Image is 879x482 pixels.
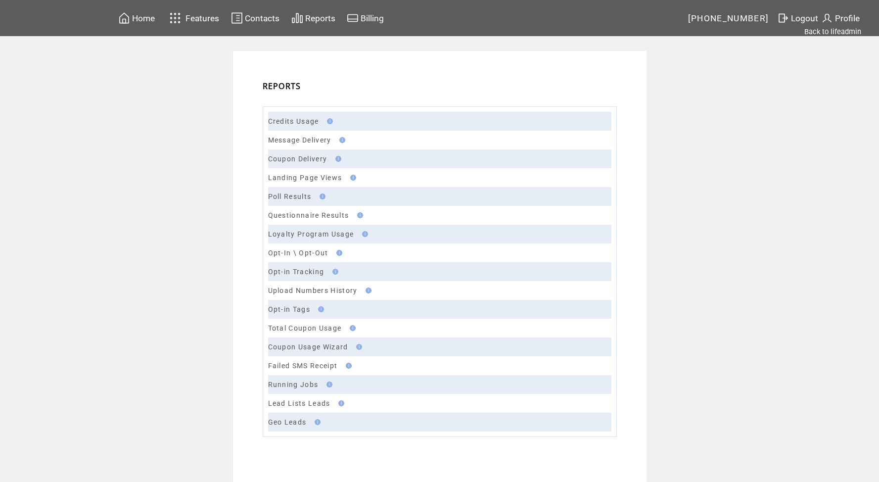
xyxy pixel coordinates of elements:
a: Opt-In \ Opt-Out [268,249,328,257]
a: Opt-in Tracking [268,268,324,276]
a: Home [117,10,156,26]
a: Running Jobs [268,381,319,388]
img: chart.svg [291,12,303,24]
img: help.gif [335,400,344,406]
span: Profile [835,13,860,23]
img: help.gif [312,419,321,425]
img: help.gif [353,344,362,350]
img: help.gif [332,156,341,162]
img: creidtcard.svg [347,12,359,24]
img: profile.svg [821,12,833,24]
span: Logout [791,13,818,23]
img: features.svg [167,10,184,26]
a: Landing Page Views [268,174,342,182]
img: help.gif [354,212,363,218]
a: Contacts [230,10,281,26]
img: help.gif [336,137,345,143]
a: Opt-in Tags [268,305,311,313]
a: Questionnaire Results [268,211,349,219]
img: help.gif [329,269,338,275]
span: Home [132,13,155,23]
a: Reports [290,10,337,26]
a: Coupon Delivery [268,155,327,163]
img: contacts.svg [231,12,243,24]
span: Reports [305,13,335,23]
img: help.gif [324,118,333,124]
img: help.gif [347,175,356,181]
a: Billing [345,10,385,26]
a: Upload Numbers History [268,287,358,294]
a: Lead Lists Leads [268,399,330,407]
a: Features [165,8,221,28]
a: Logout [776,10,820,26]
img: help.gif [324,382,332,387]
span: REPORTS [263,81,301,92]
img: help.gif [363,288,371,293]
a: Geo Leads [268,418,307,426]
span: [PHONE_NUMBER] [688,13,769,23]
a: Back to lifeadmin [804,27,861,36]
img: help.gif [333,250,342,256]
span: Features [185,13,219,23]
a: Loyalty Program Usage [268,230,354,238]
img: help.gif [343,363,352,369]
a: Poll Results [268,193,312,200]
img: help.gif [315,306,324,312]
img: help.gif [347,325,356,331]
a: Profile [820,10,861,26]
span: Contacts [245,13,279,23]
span: Billing [361,13,384,23]
img: home.svg [118,12,130,24]
a: Coupon Usage Wizard [268,343,348,351]
img: help.gif [317,193,325,199]
img: help.gif [359,231,368,237]
a: Total Coupon Usage [268,324,342,332]
a: Credits Usage [268,117,319,125]
a: Failed SMS Receipt [268,362,338,370]
a: Message Delivery [268,136,331,144]
img: exit.svg [777,12,789,24]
